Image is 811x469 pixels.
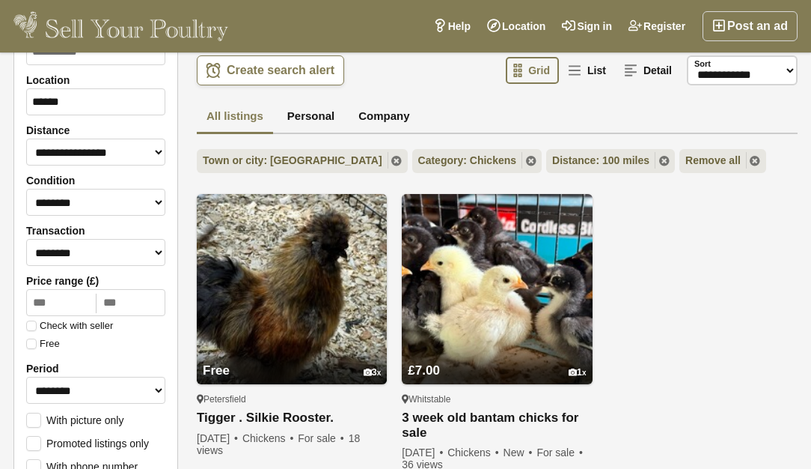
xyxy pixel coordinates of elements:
span: New [504,447,534,459]
a: Grid [506,57,559,84]
div: Petersfield [197,393,387,405]
span: [DATE] [402,447,444,459]
img: Sell Your Poultry [13,11,228,41]
label: Free [26,339,60,349]
a: Category: Chickens [412,149,542,173]
label: Period [26,363,165,375]
img: Tigger . Silkie Rooster. [197,194,387,384]
a: Location [479,11,554,41]
div: 1 [569,367,587,378]
a: Remove all [679,149,766,173]
a: Help [425,11,479,41]
img: 3 week old bantam chicks for sale [402,194,592,384]
label: Check with seller [26,321,113,331]
span: Create search alert [227,63,334,78]
span: Chickens [447,447,501,459]
span: For sale [536,447,584,459]
label: Price range (£) [26,275,165,287]
span: Free [203,363,230,378]
span: For sale [298,432,345,444]
a: Company [349,100,419,135]
span: Chickens [242,432,296,444]
span: Detail [643,64,672,76]
a: Distance: 100 miles [546,149,675,173]
span: £7.00 [408,363,440,378]
label: Sort [694,58,711,70]
a: Register [620,11,694,41]
label: Transaction [26,225,165,237]
a: All listings [197,100,273,135]
a: List [560,57,615,84]
label: Distance [26,124,165,136]
a: 3 week old bantam chicks for sale [402,411,592,441]
label: Promoted listings only [26,436,149,450]
a: Sign in [554,11,620,41]
a: Post an ad [703,11,798,41]
a: Create search alert [197,55,344,85]
label: With picture only [26,413,123,426]
div: Whitstable [402,393,592,405]
span: List [587,64,606,76]
label: Condition [26,175,165,187]
a: £7.00 1 [402,335,592,384]
a: Free 3 [197,335,387,384]
a: Detail [616,57,681,84]
a: Personal [278,100,344,135]
span: [DATE] [197,432,239,444]
label: Location [26,74,165,86]
a: Town or city: [GEOGRAPHIC_DATA] [197,149,408,173]
span: Grid [528,64,550,76]
a: Tigger . Silkie Rooster. [197,411,387,426]
div: 3 [364,367,382,378]
span: 18 views [197,432,360,456]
